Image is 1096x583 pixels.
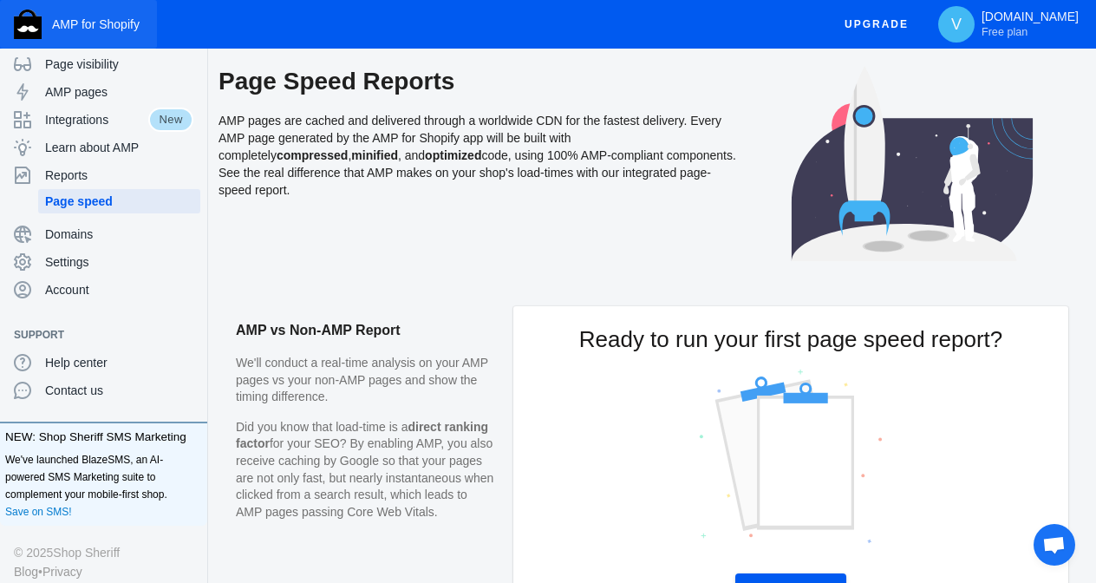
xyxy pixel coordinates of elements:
div: Åben chat [1023,514,1075,566]
span: Reports [45,167,193,184]
span: Support [14,326,176,344]
span: Learn about AMP [45,139,193,156]
div: © 2025 [14,543,193,562]
a: AMP pages [7,78,200,106]
a: Save on SMS! [5,503,72,521]
span: Help center [45,354,193,371]
a: Account [7,276,200,304]
strong: minified [351,148,398,162]
a: Domains [7,220,200,248]
span: Account [45,281,193,298]
p: We'll conduct a real-time analysis on your AMP pages vs your non-AMP pages and show the timing di... [236,355,496,406]
button: Add a sales channel [176,331,204,338]
strong: optimized [425,148,481,162]
h2: Ready to run your first page speed report? [531,324,1051,355]
span: AMP for Shopify [52,17,140,31]
span: Upgrade [845,9,909,40]
a: Page visibility [7,50,200,78]
a: Page speed [38,189,200,213]
a: Contact us [7,377,200,404]
span: Settings [45,253,193,271]
a: Blog [14,562,38,581]
h2: Page Speed Reports [219,66,739,97]
h2: AMP vs Non-AMP Report [236,306,496,355]
a: Learn about AMP [7,134,200,161]
button: Upgrade [831,9,923,41]
span: Page visibility [45,56,193,73]
a: Settings [7,248,200,276]
strong: compressed [277,148,348,162]
span: AMP pages [45,83,193,101]
a: Privacy [42,562,82,581]
p: Did you know that load-time is a for your SEO? By enabling AMP, you also receive caching by Googl... [236,419,496,521]
span: New [148,108,193,132]
a: Reports [7,161,200,189]
div: • [14,562,193,581]
span: Domains [45,226,193,243]
a: IntegrationsNew [7,106,200,134]
span: Free plan [982,25,1027,39]
a: Shop Sheriff [53,543,120,562]
span: Integrations [45,111,148,128]
p: [DOMAIN_NAME] [982,10,1079,39]
img: Shop Sheriff Logo [14,10,42,39]
span: Page speed [45,193,193,210]
div: AMP pages are cached and delivered through a worldwide CDN for the fastest delivery. Every AMP pa... [219,66,739,278]
span: V [948,16,965,33]
span: Contact us [45,382,193,399]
